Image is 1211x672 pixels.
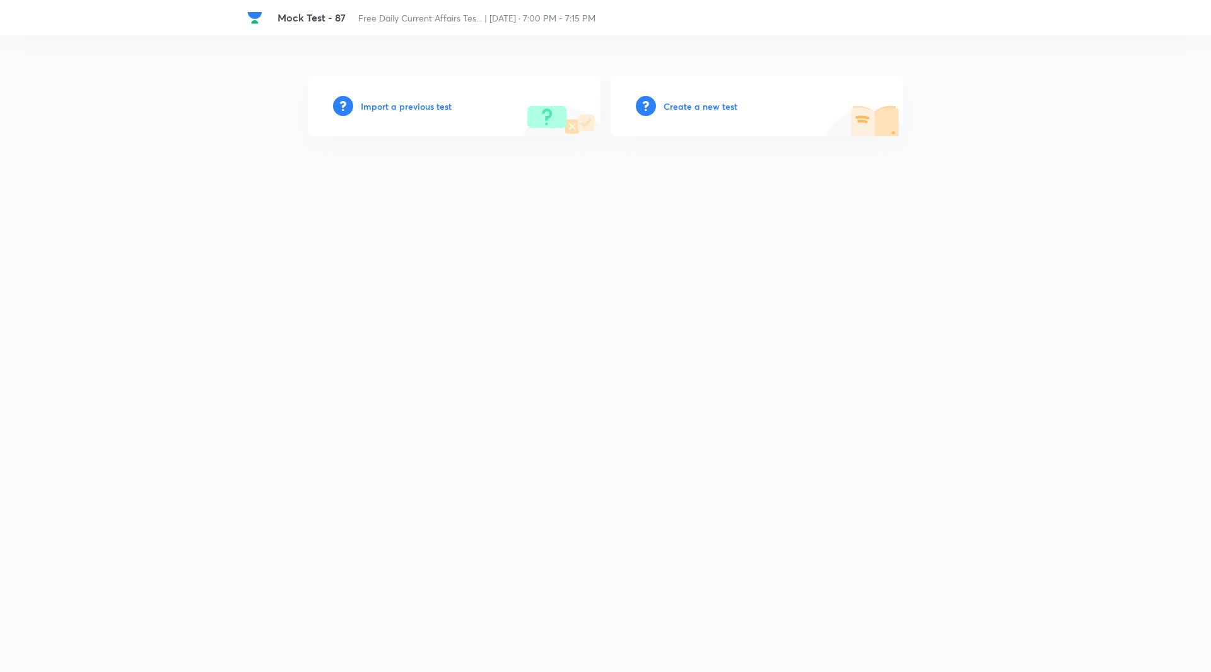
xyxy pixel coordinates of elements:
span: Free Daily Current Affairs Tes... | [DATE] · 7:00 PM - 7:15 PM [358,12,595,24]
h6: Import a previous test [361,100,452,113]
span: Mock Test - 87 [278,11,346,24]
a: Company Logo [247,10,267,25]
h6: Create a new test [664,100,737,113]
img: Company Logo [247,10,262,25]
